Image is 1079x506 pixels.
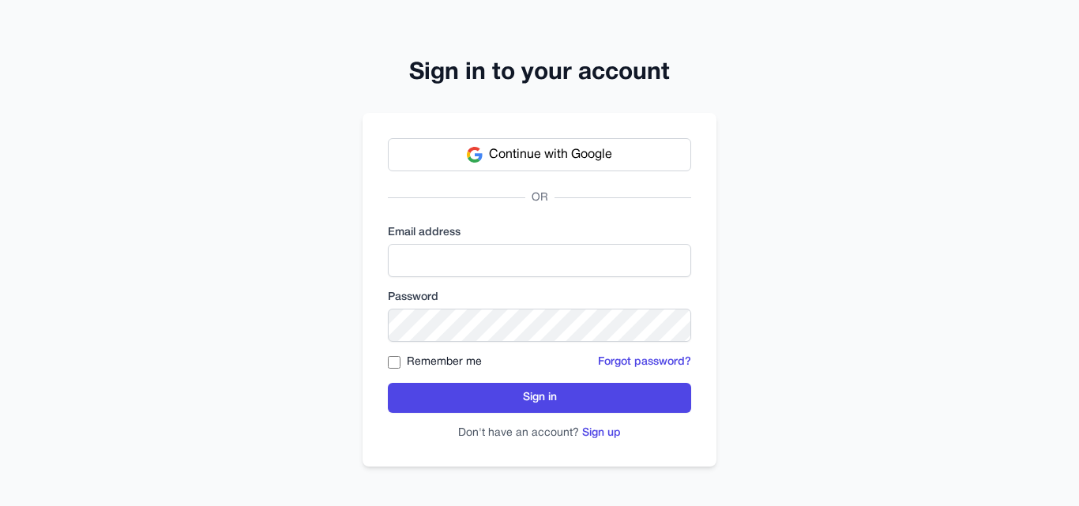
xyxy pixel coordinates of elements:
[598,354,691,370] button: Forgot password?
[582,425,621,441] button: Sign up
[407,354,482,370] label: Remember me
[525,190,555,206] span: OR
[489,145,612,164] span: Continue with Google
[363,59,716,88] h2: Sign in to your account
[467,147,483,163] img: Google
[388,383,691,413] button: Sign in
[388,290,691,305] label: Password
[388,138,691,171] button: Continue with Google
[388,425,691,441] p: Don't have an account?
[388,225,691,241] label: Email address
